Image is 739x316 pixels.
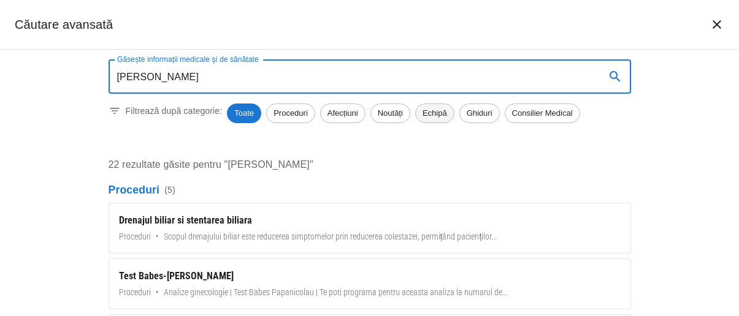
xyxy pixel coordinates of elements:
span: Echipă [416,107,454,119]
a: Drenajul biliar si stentarea biliaraProceduri•Scopul drenajului biliar este reducerea simptomelor... [109,203,631,254]
span: • [156,286,159,299]
div: Echipă [415,103,454,123]
a: Test Babes-[PERSON_NAME]Proceduri•Analize ginecologie | Test Babes Papanicolau | Te poti programa... [109,258,631,309]
label: Găsește informații medicale și de sănătate [117,54,259,64]
p: 22 rezultate găsite pentru "[PERSON_NAME]" [109,157,631,172]
span: Scopul drenajului biliar este reducerea simptomelor prin reducerea colestazei, permițând pacienți... [164,230,497,243]
div: Proceduri [266,103,315,123]
span: Proceduri [119,286,151,299]
span: Ghiduri [460,107,499,119]
div: Toate [227,103,261,123]
div: Noutăți [370,103,410,123]
span: • [156,230,159,243]
span: Afecțiuni [321,107,365,119]
span: Proceduri [267,107,315,119]
span: Proceduri [119,230,151,243]
div: Consilier Medical [505,103,580,123]
input: Introduceți un termen pentru căutare... [109,59,595,94]
button: închide căutarea [702,10,732,39]
p: Proceduri [109,182,631,198]
button: search [600,62,630,91]
p: Filtrează după categorie: [126,105,223,117]
span: Toate [227,107,261,119]
div: Drenajul biliar si stentarea biliara [119,213,621,228]
div: Afecțiuni [320,103,366,123]
span: Consilier Medical [505,107,580,119]
div: Test Babes-[PERSON_NAME] [119,269,621,284]
span: ( 5 ) [164,184,175,196]
h2: Căutare avansată [15,15,113,34]
div: Ghiduri [459,103,500,123]
span: Noutăți [371,107,410,119]
span: Analize ginecologie | Test Babes Papanicolau | Te poti programa pentru aceasta analiza la numarul... [164,286,508,299]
